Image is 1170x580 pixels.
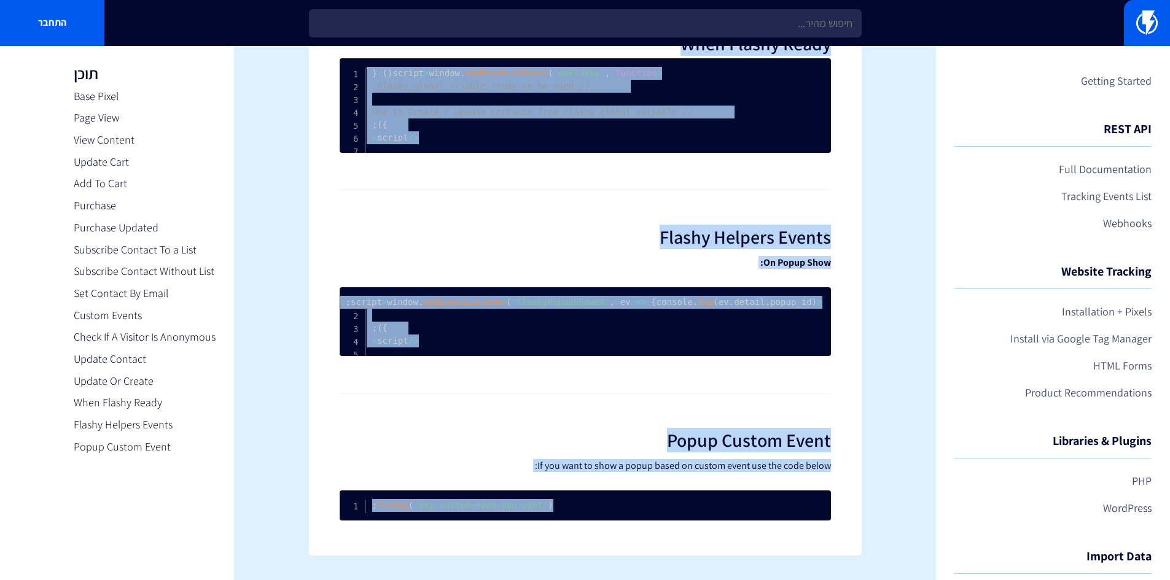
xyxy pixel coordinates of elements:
h4: REST API [954,122,1152,147]
h3: תוכן [74,64,216,82]
a: Update Or Create [74,373,216,389]
span: . [729,297,734,307]
span: ( [408,500,413,510]
span: // Use to Create / Update contacts from Flashy global variable [372,107,693,117]
input: חיפוש מהיר... [309,9,862,37]
span: > [424,68,429,78]
a: Install via Google Tag Manager [954,328,1152,349]
a: Update Contact [74,351,216,367]
a: Subscribe Contact Without List [74,263,216,279]
a: Update Cart [74,154,216,170]
span: 'any-custom-even-you-want' [413,500,548,510]
span: , [610,297,615,307]
span: log [698,297,713,307]
span: } [383,120,388,130]
span: ev [620,297,631,307]
a: WordPress [954,498,1152,519]
span: ; [372,500,377,510]
a: Base Pixel [74,88,216,104]
span: . [693,297,698,307]
span: 'flashyPopupShowed' [512,297,610,307]
span: } [383,323,388,333]
h2: When Flashy Ready [340,34,831,54]
h4: Website Tracking [954,265,1152,289]
a: Set Contact By Email [74,285,216,301]
span: ) [377,120,382,130]
code: script window script [372,68,735,142]
span: function [615,68,657,78]
span: flashy [377,500,408,510]
span: => [636,297,646,307]
a: Tracking Events List [954,186,1152,207]
span: addEventListener [465,68,548,78]
span: // Flashy global vriable ready to be used. [372,81,590,91]
span: { [651,297,656,307]
a: Full Documentation [954,159,1152,180]
span: { [372,68,377,78]
a: Check If A Visitor Is Anonymous [74,329,216,345]
a: Page View [74,110,216,126]
a: Popup Custom Event [74,439,216,455]
a: Installation + Pixels [954,301,1152,322]
span: ) [383,68,388,78]
span: ( [388,68,392,78]
a: When Flashy Ready [74,395,216,411]
span: < [413,336,418,346]
span: > [382,297,387,307]
a: HTML Forms [954,355,1152,376]
span: ( [506,297,511,307]
strong: On Popup Show: [760,256,831,269]
p: If you want to show a popup based on custom event use the code below: [340,460,831,472]
span: . [765,297,770,307]
span: / [408,336,413,346]
span: . [418,297,423,307]
a: Subscribe Contact To a List [74,242,216,258]
a: Flashy Helpers Events [74,417,216,433]
span: 'onFlashy' [553,68,605,78]
span: ; [346,297,351,307]
span: ; [372,323,377,333]
span: < [657,68,661,78]
a: Webhooks [954,213,1152,234]
a: Product Recommendations [954,382,1152,403]
span: > [372,133,377,142]
h2: Popup Custom Event [340,430,831,450]
a: View Content [74,132,216,148]
h4: Libraries & Plugins [954,434,1152,458]
a: Add To Cart [74,176,216,191]
a: Purchase Updated [74,220,216,236]
h4: Import Data [954,549,1152,574]
span: ( [548,68,553,78]
a: Getting Started [954,71,1152,91]
span: . [460,68,465,78]
span: > [372,336,377,346]
span: addEventListener [423,297,506,307]
span: ( [713,297,718,307]
span: ) [548,500,553,510]
span: , [605,68,610,78]
a: PHP [954,471,1152,492]
code: script window console ev detail popup_id script [346,297,822,346]
span: < [413,133,418,142]
h2: Flashy Helpers Events [340,227,831,247]
span: / [408,133,413,142]
span: ) [377,323,382,333]
a: Purchase [74,198,216,214]
a: Custom Events [74,307,216,323]
span: ; [372,120,377,130]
